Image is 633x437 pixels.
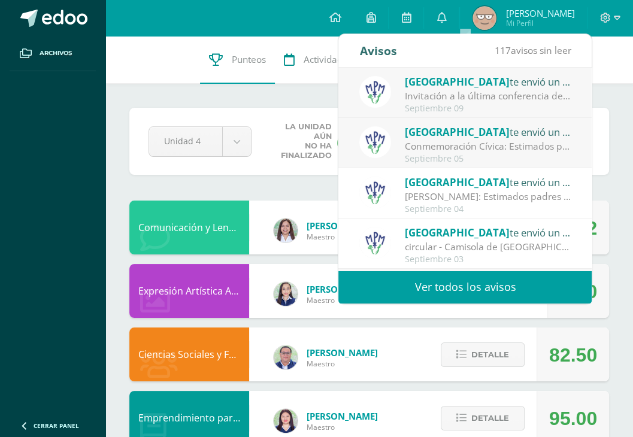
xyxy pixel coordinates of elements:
span: 117 [494,44,510,57]
div: 61.19 [337,126,396,157]
span: Maestro [307,359,378,369]
div: te envió un aviso [405,224,571,240]
button: Detalle [441,406,525,430]
span: Detalle [471,407,509,429]
div: 82.50 [549,328,597,382]
img: a3978fa95217fc78923840df5a445bcb.png [359,126,391,158]
span: Maestro [307,295,378,305]
a: Archivos [10,36,96,71]
span: Detalle [471,344,509,366]
img: a452c7054714546f759a1a740f2e8572.png [274,409,298,433]
img: a3978fa95217fc78923840df5a445bcb.png [359,177,391,208]
div: Rifa Monte María: Estimados padres de familia: ¡Hoy, inauguramos la Rifa Monte María! Adjunto enc... [405,190,571,204]
a: Actividades [275,36,361,84]
div: Conmemoración Cívica: Estimados padres de familia: Compartimos con ustedes información de la Conm... [405,139,571,153]
a: Punteos [200,36,275,84]
span: [PERSON_NAME] [505,7,574,19]
div: Invitación a la última conferencia del año: Estimados padres de familia: Con mucha alegría les in... [405,89,571,103]
span: [GEOGRAPHIC_DATA] [405,226,510,239]
img: a3978fa95217fc78923840df5a445bcb.png [359,76,391,108]
span: [PERSON_NAME] [307,410,378,422]
img: 360951c6672e02766e5b7d72674f168c.png [274,282,298,306]
div: te envió un aviso [405,124,571,139]
div: te envió un aviso [405,74,571,89]
button: Detalle [441,342,525,367]
span: Mi Perfil [505,18,574,28]
span: Maestro [307,422,378,432]
img: acecb51a315cac2de2e3deefdb732c9f.png [274,218,298,242]
span: Punteos [232,53,266,66]
img: e7ab92a13cc743915a9130772d0f6925.png [473,6,496,30]
img: a3978fa95217fc78923840df5a445bcb.png [359,227,391,259]
div: Septiembre 09 [405,104,571,114]
div: Expresión Artística ARTES PLÁSTICAS [129,264,249,318]
div: Septiembre 04 [405,204,571,214]
span: Actividades [304,53,352,66]
div: Comunicación y Lenguaje, Inglés [129,201,249,254]
span: [GEOGRAPHIC_DATA] [405,75,510,89]
div: Avisos [359,34,396,67]
div: Ciencias Sociales y Formación Ciudadana [129,327,249,381]
div: te envió un aviso [405,174,571,190]
span: Maestro [307,232,378,242]
span: Cerrar panel [34,421,79,430]
span: Unidad 4 [164,127,207,155]
span: Archivos [40,48,72,58]
span: [GEOGRAPHIC_DATA] [405,175,510,189]
div: Septiembre 05 [405,154,571,164]
a: Unidad 4 [149,127,251,156]
img: c1c1b07ef08c5b34f56a5eb7b3c08b85.png [274,345,298,369]
div: Septiembre 03 [405,254,571,265]
span: [GEOGRAPHIC_DATA] [405,125,510,139]
span: avisos sin leer [494,44,571,57]
div: circular - Camisola de Guatemala: Estimados padres de familia: Compartimos con ustedes circular. ... [405,240,571,254]
span: [PERSON_NAME] [307,220,378,232]
span: [PERSON_NAME] [307,347,378,359]
span: La unidad aún no ha finalizado [267,122,332,160]
span: [PERSON_NAME] [307,283,378,295]
a: Ver todos los avisos [338,271,592,304]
